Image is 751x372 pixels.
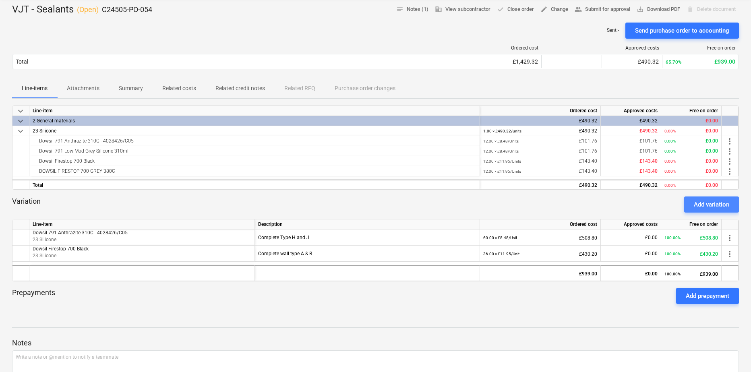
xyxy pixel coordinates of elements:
[483,126,597,136] div: £490.32
[725,147,734,156] span: more_vert
[725,167,734,176] span: more_vert
[484,58,538,65] div: £1,429.32
[664,146,718,156] div: £0.00
[483,180,597,190] div: £490.32
[633,3,683,16] button: Download PDF
[483,246,597,262] div: £430.20
[676,288,739,304] button: Add prepayment
[494,3,537,16] button: Close order
[12,288,55,304] p: Prepayments
[607,27,619,34] p: Sent : -
[604,136,658,146] div: £101.76
[664,169,676,174] small: 0.00%
[258,246,476,262] div: Complete wall type A & B
[575,6,582,13] span: people_alt
[12,338,739,348] p: Notes
[29,180,480,190] div: Total
[604,126,658,136] div: £490.32
[604,166,658,176] div: £143.40
[483,146,597,156] div: £101.76
[661,106,722,116] div: Free on order
[33,116,476,126] div: 2 General materials
[540,5,568,14] span: Change
[601,106,661,116] div: Approved costs
[393,3,432,16] button: Notes (1)
[396,5,428,14] span: Notes (1)
[637,6,644,13] span: save_alt
[432,3,494,16] button: View subcontractor
[33,156,476,166] div: Dowsil Firestop 700 Black
[33,253,56,258] span: 23 Silicone
[725,249,734,259] span: more_vert
[435,6,442,13] span: business
[664,156,718,166] div: £0.00
[215,84,265,93] p: Related credit notes
[664,236,681,240] small: 100.00%
[664,129,676,133] small: 0.00%
[664,166,718,176] div: £0.00
[537,3,571,16] button: Change
[162,84,196,93] p: Related costs
[483,229,597,246] div: £508.80
[664,229,718,246] div: £508.80
[694,199,729,210] div: Add variation
[483,252,519,256] small: 36.00 × £11.95 / Unit
[661,219,722,229] div: Free on order
[604,246,658,262] div: £0.00
[483,236,517,240] small: 60.00 × £8.48 / Unit
[664,272,681,276] small: 100.00%
[483,156,597,166] div: £143.40
[258,229,476,246] div: Complete Type H and J
[604,266,658,282] div: £0.00
[686,291,729,301] div: Add prepayment
[604,146,658,156] div: £101.76
[483,116,597,126] div: £490.32
[664,266,718,282] div: £939.00
[12,196,41,213] p: Variation
[664,180,718,190] div: £0.00
[483,136,597,146] div: £101.76
[604,116,658,126] div: £490.32
[725,157,734,166] span: more_vert
[684,196,739,213] button: Add variation
[483,139,519,143] small: 12.00 × £8.48 / Units
[67,84,99,93] p: Attachments
[396,6,403,13] span: notes
[605,58,659,65] div: £490.32
[29,219,255,229] div: Line-item
[33,246,89,252] span: Dowsil Firestop 700 Black
[480,106,601,116] div: Ordered cost
[16,126,25,136] span: keyboard_arrow_down
[33,230,128,236] span: Dowsil 791 Anthrazite 310C - 4028426/C05
[483,129,521,133] small: 1.00 × £490.32 / units
[119,84,143,93] p: Summary
[575,5,630,14] span: Submit for approval
[664,246,718,262] div: £430.20
[33,166,476,176] div: DOWSIL FIRESTOP 700 GREY 380C
[571,3,633,16] button: Submit for approval
[16,58,28,65] div: Total
[33,146,476,156] div: Dowsil 791 Low Mod Grey Silicone 310ml
[664,116,718,126] div: £0.00
[666,59,682,65] small: 65.70%
[33,128,56,134] span: 23 Silicone
[664,159,676,163] small: 0.00%
[483,266,597,282] div: £939.00
[625,23,739,39] button: Send purchase order to accounting
[255,219,480,229] div: Description
[16,116,25,126] span: keyboard_arrow_down
[483,166,597,176] div: £143.40
[635,25,729,36] div: Send purchase order to accounting
[666,58,735,65] div: £939.00
[664,139,676,143] small: 0.00%
[605,45,659,51] div: Approved costs
[77,5,99,14] p: ( Open )
[497,5,534,14] span: Close order
[664,252,681,256] small: 100.00%
[664,136,718,146] div: £0.00
[33,136,476,146] div: Dowsil 791 Anthrazite 310C - 4028426/C05
[666,45,736,51] div: Free on order
[604,156,658,166] div: £143.40
[604,229,658,246] div: £0.00
[725,136,734,146] span: more_vert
